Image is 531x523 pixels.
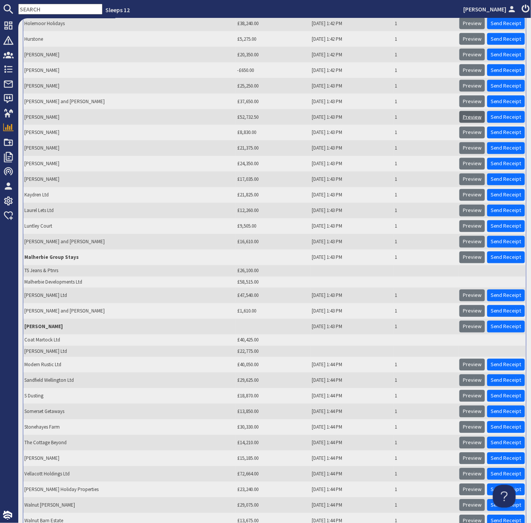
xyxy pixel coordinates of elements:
td: [PERSON_NAME] [23,140,236,156]
a: Preview [459,406,485,418]
td: £1,610.00 [236,303,311,319]
a: Preview [459,453,485,464]
td: £40,425.00 [236,335,311,346]
a: Send Receipt [487,111,525,123]
td: Luntley Court [23,218,236,234]
td: -£650.00 [236,62,311,78]
td: Modern Rustic Ltd [23,357,236,373]
a: Send Receipt [487,33,525,45]
a: Preview [459,33,485,45]
td: 1 [394,172,458,187]
a: Preview [459,321,485,333]
td: [PERSON_NAME] Holiday Properties [23,482,236,497]
a: Send Receipt [487,205,525,217]
td: [PERSON_NAME] [23,109,236,125]
a: Send Receipt [487,290,525,301]
td: [PERSON_NAME] [23,451,236,466]
a: Preview [459,49,485,61]
td: [DATE] 1:43 PM [311,125,394,140]
a: Preview [459,205,485,217]
td: 1 [394,234,458,250]
td: 1 [394,250,458,265]
a: Send Receipt [487,49,525,61]
td: [DATE] 1:44 PM [311,404,394,419]
td: £29,075.00 [236,497,311,513]
a: Preview [459,484,485,496]
td: £23,240.00 [236,482,311,497]
td: Somerset Getaways [23,404,236,419]
td: [DATE] 1:43 PM [311,94,394,109]
a: Send Receipt [487,390,525,402]
td: [PERSON_NAME] [23,125,236,140]
td: Stonehayes Farm [23,419,236,435]
td: 1 [394,482,458,497]
a: Send Receipt [487,375,525,386]
td: [PERSON_NAME] Ltd [23,346,236,357]
a: Preview [459,437,485,449]
td: 1 [394,125,458,140]
td: [PERSON_NAME] [23,78,236,94]
a: Preview [459,189,485,201]
td: [DATE] 1:42 PM [311,47,394,62]
td: £21,375.00 [236,140,311,156]
a: Preview [459,64,485,76]
a: Send Receipt [487,80,525,92]
td: 1 [394,78,458,94]
td: 1 [394,388,458,404]
a: Preview [459,127,485,139]
td: 1 [394,319,458,335]
a: Send Receipt [487,305,525,317]
a: Send Receipt [487,484,525,496]
input: SEARCH [18,4,102,14]
strong: [PERSON_NAME] [24,324,63,330]
a: Preview [459,421,485,433]
td: [DATE] 1:43 PM [311,303,394,319]
td: [DATE] 1:44 PM [311,357,394,373]
td: £24,350.00 [236,156,311,172]
td: S Dusting [23,388,236,404]
td: Malherbie Developments Ltd [23,277,236,288]
td: £37,650.00 [236,94,311,109]
td: Holemoor Holidays [23,16,236,31]
td: [PERSON_NAME] [23,47,236,62]
td: [DATE] 1:43 PM [311,250,394,265]
td: Vellacott Holdings Ltd [23,466,236,482]
td: [PERSON_NAME] [23,62,236,78]
td: 1 [394,31,458,47]
td: 1 [394,419,458,435]
td: [DATE] 1:44 PM [311,435,394,451]
td: [DATE] 1:43 PM [311,218,394,234]
a: Preview [459,375,485,386]
a: Preview [459,18,485,29]
td: 1 [394,140,458,156]
td: 1 [394,357,458,373]
td: [PERSON_NAME] [23,156,236,172]
a: Sleeps 12 [105,6,130,14]
td: 1 [394,62,458,78]
td: Kaydren Ltd [23,187,236,203]
td: £26,100.00 [236,265,311,277]
td: 1 [394,404,458,419]
td: [DATE] 1:44 PM [311,497,394,513]
a: Send Receipt [487,64,525,76]
a: Send Receipt [487,252,525,263]
a: Preview [459,359,485,371]
td: 1 [394,94,458,109]
td: [DATE] 1:43 PM [311,140,394,156]
a: Send Receipt [487,236,525,248]
td: £29,625.00 [236,373,311,388]
td: [DATE] 1:42 PM [311,31,394,47]
a: Send Receipt [487,437,525,449]
a: Preview [459,220,485,232]
td: £8,830.00 [236,125,311,140]
td: TS Jeans & Ptnrs [23,265,236,277]
a: Send Receipt [487,499,525,511]
td: [DATE] 1:42 PM [311,62,394,78]
td: £22,775.00 [236,346,311,357]
td: 1 [394,303,458,319]
td: 1 [394,203,458,218]
a: Preview [459,158,485,170]
a: Send Receipt [487,359,525,371]
td: [PERSON_NAME] and [PERSON_NAME] [23,234,236,250]
td: 1 [394,451,458,466]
